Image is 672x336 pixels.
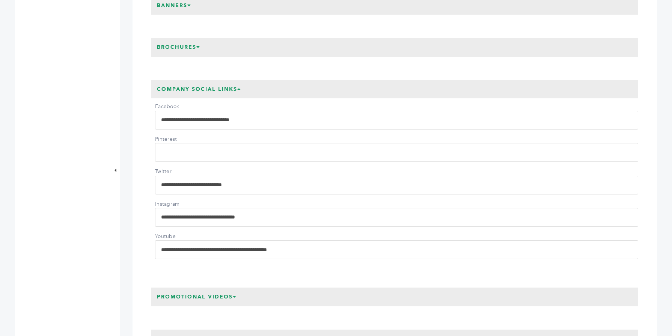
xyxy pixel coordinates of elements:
[151,80,247,99] h3: Company Social Links
[155,200,208,208] label: Instagram
[151,288,243,306] h3: Promotional Videos
[151,38,206,57] h3: Brochures
[155,136,208,143] label: Pinterest
[155,168,208,175] label: Twitter
[155,103,208,110] label: Facebook
[155,233,208,240] label: Youtube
